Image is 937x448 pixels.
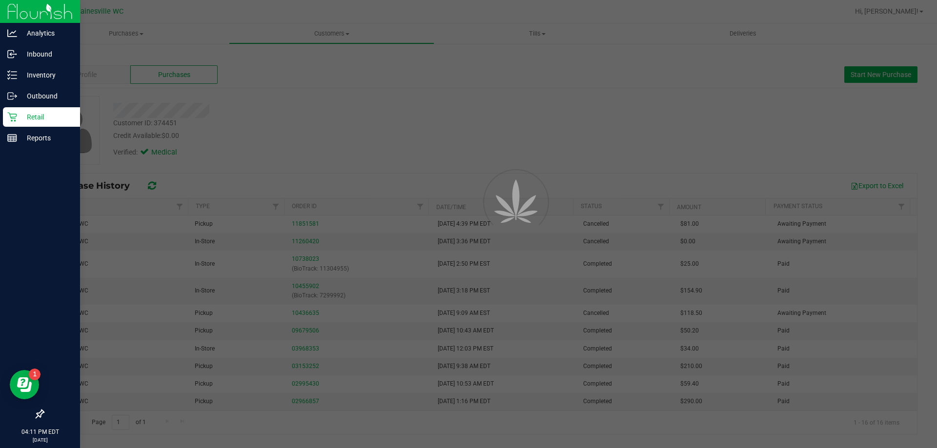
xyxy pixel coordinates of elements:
[29,369,41,380] iframe: Resource center unread badge
[4,428,76,436] p: 04:11 PM EDT
[7,91,17,101] inline-svg: Outbound
[7,49,17,59] inline-svg: Inbound
[7,112,17,122] inline-svg: Retail
[7,28,17,38] inline-svg: Analytics
[4,436,76,444] p: [DATE]
[17,27,76,39] p: Analytics
[17,90,76,102] p: Outbound
[7,133,17,143] inline-svg: Reports
[10,370,39,399] iframe: Resource center
[17,69,76,81] p: Inventory
[17,111,76,123] p: Retail
[17,48,76,60] p: Inbound
[17,132,76,144] p: Reports
[7,70,17,80] inline-svg: Inventory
